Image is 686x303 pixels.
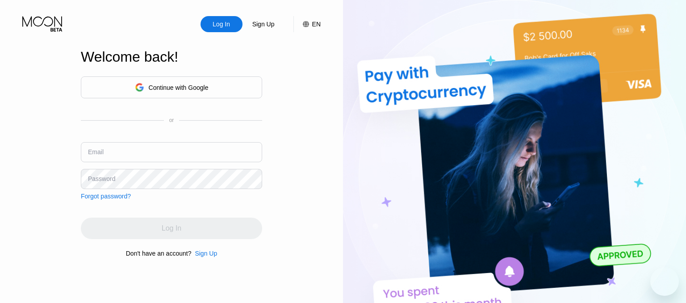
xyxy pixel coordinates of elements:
[201,16,243,32] div: Log In
[650,267,679,296] iframe: Button to launch messaging window
[81,193,131,200] div: Forgot password?
[88,175,115,182] div: Password
[251,20,276,29] div: Sign Up
[88,148,104,156] div: Email
[81,76,262,98] div: Continue with Google
[126,250,192,257] div: Don't have an account?
[293,16,321,32] div: EN
[149,84,209,91] div: Continue with Google
[169,117,174,123] div: or
[243,16,284,32] div: Sign Up
[81,49,262,65] div: Welcome back!
[191,250,217,257] div: Sign Up
[212,20,231,29] div: Log In
[195,250,217,257] div: Sign Up
[312,21,321,28] div: EN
